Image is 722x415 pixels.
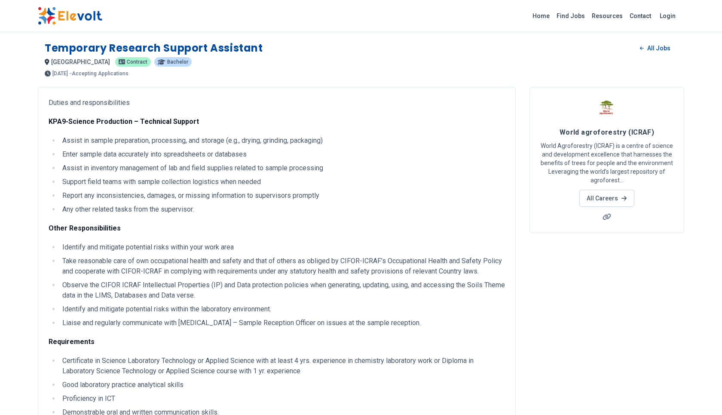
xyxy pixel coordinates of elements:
[60,135,505,146] li: Assist in sample preparation, processing, and storage (e.g., drying, grinding, packaging)
[38,7,102,25] img: Elevolt
[560,128,655,136] span: World agroforestry (ICRAF)
[60,304,505,314] li: Identify and mitigate potential risks within the laboratory environment.
[626,9,655,23] a: Contact
[60,177,505,187] li: Support field teams with sample collection logistics when needed
[553,9,588,23] a: Find Jobs
[529,9,553,23] a: Home
[60,280,505,301] li: Observe the CIFOR ICRAF Intellectual Properties (IP) and Data protection policies when generating...
[52,71,68,76] span: [DATE]
[60,149,505,160] li: Enter sample data accurately into spreadsheets or databases
[588,9,626,23] a: Resources
[60,393,505,404] li: Proficiency in ICT
[49,117,199,126] strong: KPA9-Science Production – Technical Support
[60,204,505,215] li: Any other related tasks from the supervisor.
[127,59,147,65] span: Contract
[167,59,188,65] span: Bachelor
[60,163,505,173] li: Assist in inventory management of lab and field supplies related to sample processing
[49,98,505,108] p: Duties and responsibilities
[655,7,681,25] a: Login
[579,190,634,207] a: All Careers
[51,58,110,65] span: [GEOGRAPHIC_DATA]
[540,141,673,184] p: World Agroforestry (ICRAF) is a centre of science and development excellence that harnesses the b...
[60,380,505,390] li: Good laboratory practice analytical skills
[49,338,95,346] strong: Requirements
[60,256,505,277] li: Take reasonable care of own occupational health and safety and that of others as obliged by CIFOR...
[60,242,505,252] li: Identify and mitigate potential risks within your work area
[633,42,677,55] a: All Jobs
[60,191,505,201] li: Report any inconsistencies, damages, or missing information to supervisors promptly
[70,71,128,76] p: - Accepting Applications
[49,224,121,232] strong: Other Responsibilities
[45,41,263,55] h1: Temporary Research Support Assistant
[60,356,505,376] li: Certificate in Science Laboratory Technology or Applied Science with at least 4 yrs. experience i...
[596,98,618,119] img: World agroforestry (ICRAF)
[60,318,505,328] li: Liaise and regularly communicate with [MEDICAL_DATA] – Sample Reception Officer on issues at the ...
